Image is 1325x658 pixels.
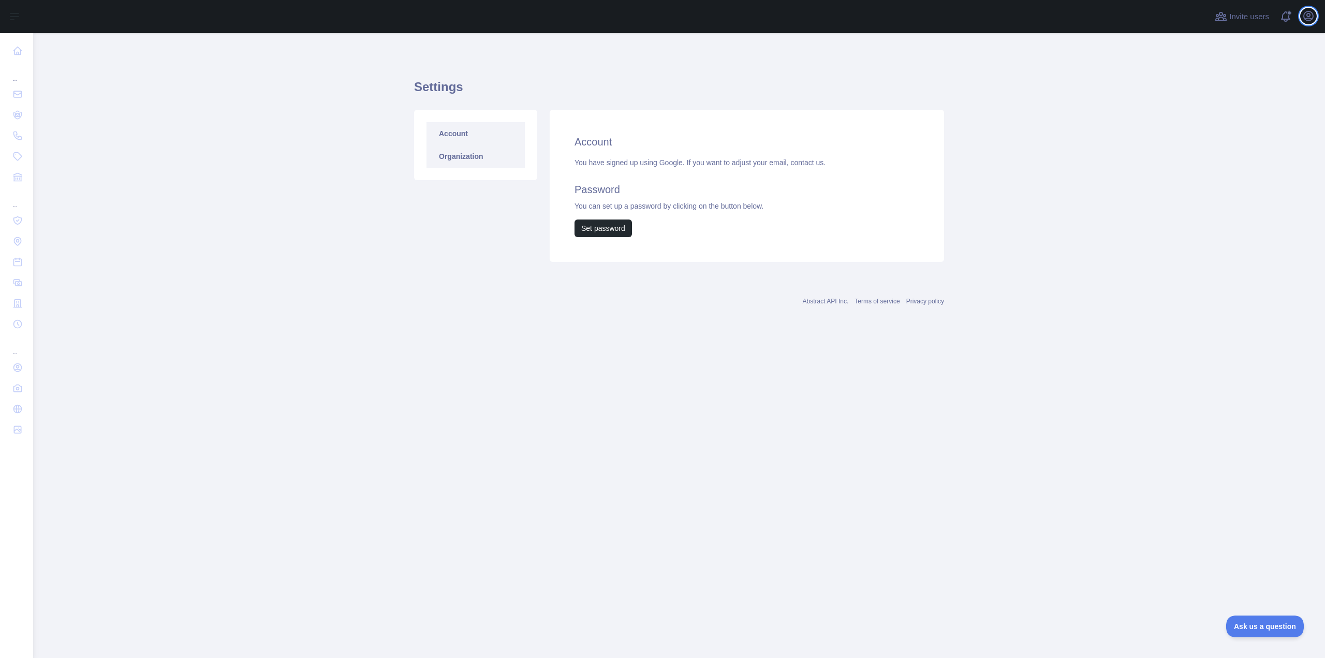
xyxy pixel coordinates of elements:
[855,298,900,305] a: Terms of service
[1229,11,1269,23] span: Invite users
[8,62,25,83] div: ...
[575,182,919,197] h2: Password
[790,158,826,167] a: contact us.
[426,122,525,145] a: Account
[575,135,919,149] h2: Account
[575,220,632,237] button: Set password
[906,298,944,305] a: Privacy policy
[8,188,25,209] div: ...
[414,79,944,104] h1: Settings
[8,335,25,356] div: ...
[1213,8,1271,25] button: Invite users
[803,298,849,305] a: Abstract API Inc.
[426,145,525,168] a: Organization
[575,157,919,237] div: You have signed up using Google. If you want to adjust your email, You can set up a password by c...
[1226,616,1304,637] iframe: Toggle Customer Support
